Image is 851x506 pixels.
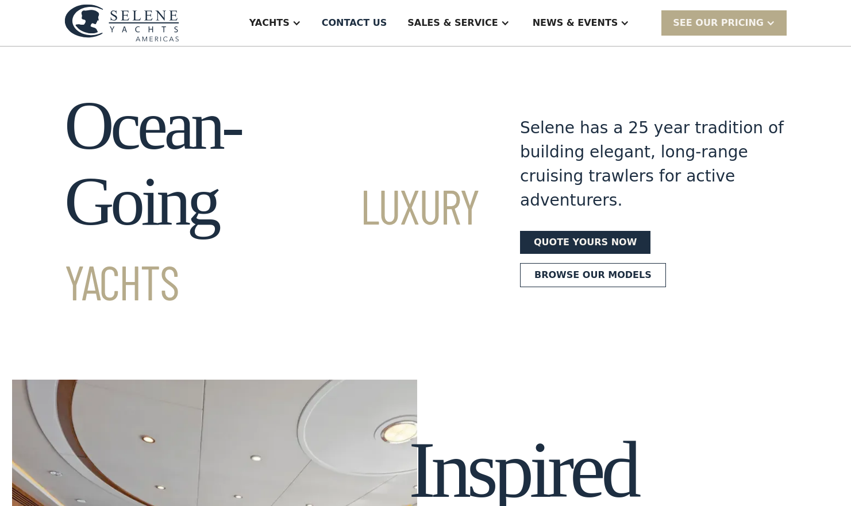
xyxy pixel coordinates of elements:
[64,4,179,41] img: logo
[322,16,387,30] div: Contact US
[520,263,666,287] a: Browse our models
[673,16,764,30] div: SEE Our Pricing
[64,88,479,315] h1: Ocean-Going
[520,231,650,254] a: Quote yours now
[533,16,618,30] div: News & EVENTS
[661,10,787,35] div: SEE Our Pricing
[64,176,479,310] span: Luxury Yachts
[407,16,498,30] div: Sales & Service
[249,16,290,30] div: Yachts
[520,116,784,213] div: Selene has a 25 year tradition of building elegant, long-range cruising trawlers for active adven...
